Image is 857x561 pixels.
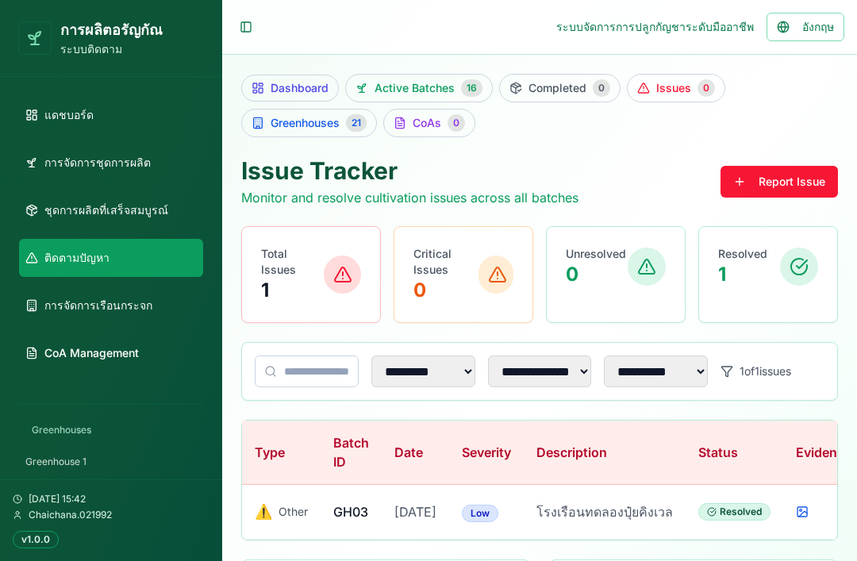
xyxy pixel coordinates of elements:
a: Greenhouses21 [241,109,377,137]
span: Dashboard [271,80,329,96]
a: Dashboard [241,75,339,102]
a: Greenhouse 1 [19,449,203,475]
th: Batch ID [321,421,382,485]
p: ระบบติดตาม [60,41,163,57]
div: 0 [448,114,465,132]
span: CoA Management [44,345,139,361]
p: Resolved [718,246,767,262]
button: อังกฤษ [767,13,844,41]
th: Status [686,421,783,485]
span: Issues [656,80,691,96]
p: Unresolved [566,246,626,262]
a: Issues0 [627,74,725,102]
p: Total Issues [261,246,324,278]
p: Monitor and resolve cultivation issues across all batches [241,188,578,207]
p: Critical Issues [413,246,478,278]
p: 1 [261,278,324,303]
span: CoAs [413,115,441,131]
span: Other [279,504,308,520]
span: [DATE] [394,504,436,520]
div: 0 [698,79,715,97]
th: Severity [449,421,524,485]
span: Active Batches [375,80,455,96]
a: การจัดการเรือนกระจก [19,286,203,325]
span: การจัดการเรือนกระจก [44,298,152,313]
h1: การผลิตอรัญกัณ [60,19,163,41]
span: ⚠️ [255,501,272,523]
p: 1 [718,262,767,287]
div: 1 of 1 issues [721,355,824,387]
a: CoAs0 [383,109,475,137]
a: ติดตามปัญหา [19,239,203,277]
a: การจัดการชุดการผลิต [19,144,203,182]
span: Completed [528,80,586,96]
div: Greenhouses [19,417,203,443]
th: Date [382,421,449,485]
p: 0 [566,262,626,287]
div: ระบบจัดการการปลูกกัญชาระดับมืออาชีพ [556,19,754,35]
span: แดชบอร์ด [44,107,94,123]
span: [DATE] 15:42 [29,493,86,505]
div: 16 [461,79,482,97]
span: Greenhouse 1 [25,455,86,468]
th: Type [242,421,321,485]
th: Description [524,421,686,485]
a: Completed0 [499,74,621,102]
h1: Issue Tracker [241,156,578,185]
a: ชุดการผลิตที่เสร็จสมบูรณ์ [19,191,203,229]
button: Report Issue [721,166,838,198]
div: Resolved [698,503,771,521]
div: 0 [593,79,610,97]
a: CoA Management [19,334,203,372]
span: Chaichana.021992 [29,509,112,521]
span: การจัดการชุดการผลิต [44,155,151,171]
span: อังกฤษ [802,19,834,35]
p: โรงเรือนทดลองปุ๋ยคิงเวล [536,502,673,521]
div: 21 [346,114,367,132]
div: Low [462,505,498,522]
div: v1.0.0 [13,531,59,548]
p: 0 [413,278,478,303]
a: แดชบอร์ด [19,96,203,134]
span: ติดตามปัญหา [44,250,110,266]
span: Greenhouses [271,115,340,131]
span: ชุดการผลิตที่เสร็จสมบูรณ์ [44,202,168,218]
span: GH03 [333,504,368,520]
a: Active Batches16 [345,74,493,102]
